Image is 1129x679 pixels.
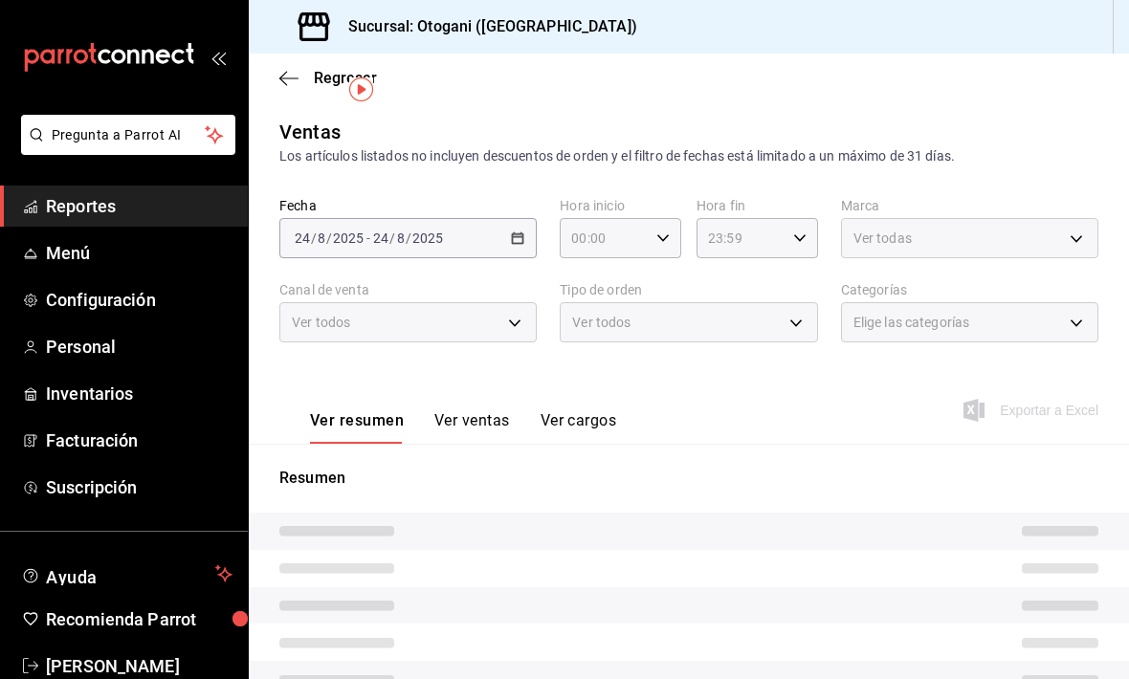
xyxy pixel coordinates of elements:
[853,229,912,248] span: Ver todas
[310,411,404,444] button: Ver resumen
[841,283,1098,296] label: Categorías
[46,427,232,453] span: Facturación
[210,50,226,65] button: open_drawer_menu
[46,193,232,219] span: Reportes
[434,411,510,444] button: Ver ventas
[279,69,377,87] button: Regresar
[372,230,389,246] input: --
[560,199,681,212] label: Hora inicio
[396,230,406,246] input: --
[46,287,232,313] span: Configuración
[841,199,1098,212] label: Marca
[13,139,235,159] a: Pregunta a Parrot AI
[21,115,235,155] button: Pregunta a Parrot AI
[46,240,232,266] span: Menú
[349,77,373,101] img: Tooltip marker
[317,230,326,246] input: --
[311,230,317,246] span: /
[366,230,370,246] span: -
[333,15,637,38] h3: Sucursal: Otogani ([GEOGRAPHIC_DATA])
[326,230,332,246] span: /
[46,606,232,632] span: Recomienda Parrot
[279,118,341,146] div: Ventas
[389,230,395,246] span: /
[332,230,365,246] input: ----
[52,125,206,145] span: Pregunta a Parrot AI
[314,69,377,87] span: Regresar
[406,230,411,246] span: /
[279,199,537,212] label: Fecha
[411,230,444,246] input: ----
[279,467,1098,490] p: Resumen
[294,230,311,246] input: --
[853,313,970,332] span: Elige las categorías
[46,474,232,500] span: Suscripción
[46,653,232,679] span: [PERSON_NAME]
[292,313,350,332] span: Ver todos
[560,283,817,296] label: Tipo de orden
[572,313,631,332] span: Ver todos
[46,334,232,360] span: Personal
[46,562,208,585] span: Ayuda
[279,146,1098,166] div: Los artículos listados no incluyen descuentos de orden y el filtro de fechas está limitado a un m...
[697,199,818,212] label: Hora fin
[541,411,617,444] button: Ver cargos
[279,283,537,296] label: Canal de venta
[310,411,616,444] div: navigation tabs
[46,381,232,406] span: Inventarios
